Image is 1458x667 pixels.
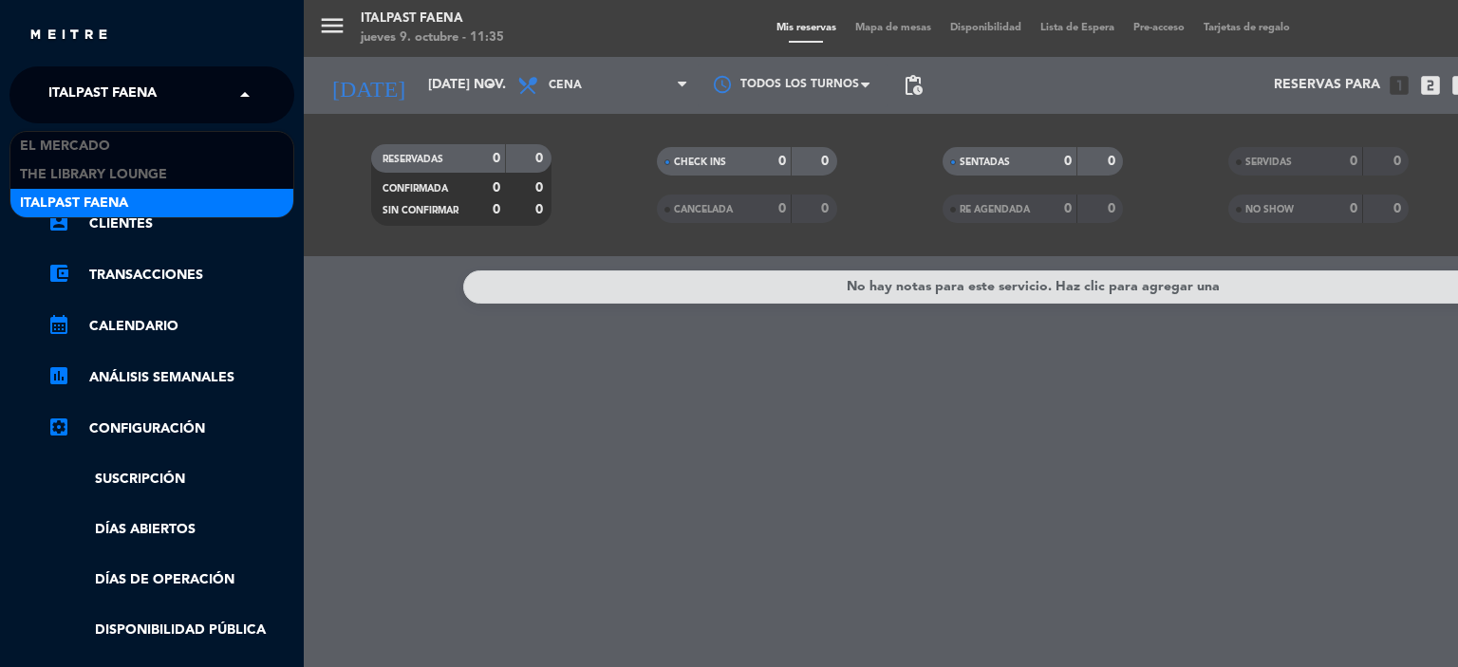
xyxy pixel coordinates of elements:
[20,136,110,157] span: El Mercado
[47,313,70,336] i: calendar_month
[47,620,294,641] a: Disponibilidad pública
[47,366,294,389] a: assessmentANÁLISIS SEMANALES
[47,519,294,541] a: Días abiertos
[47,315,294,338] a: calendar_monthCalendario
[28,28,109,43] img: MEITRE
[47,417,294,440] a: Configuración
[20,164,167,186] span: The Library Lounge
[47,469,294,491] a: Suscripción
[47,262,70,285] i: account_balance_wallet
[47,416,70,438] i: settings_applications
[47,213,294,235] a: account_boxClientes
[20,193,128,214] span: Italpast Faena
[48,75,157,115] span: Italpast Faena
[47,364,70,387] i: assessment
[47,211,70,233] i: account_box
[47,264,294,287] a: account_balance_walletTransacciones
[47,569,294,591] a: Días de Operación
